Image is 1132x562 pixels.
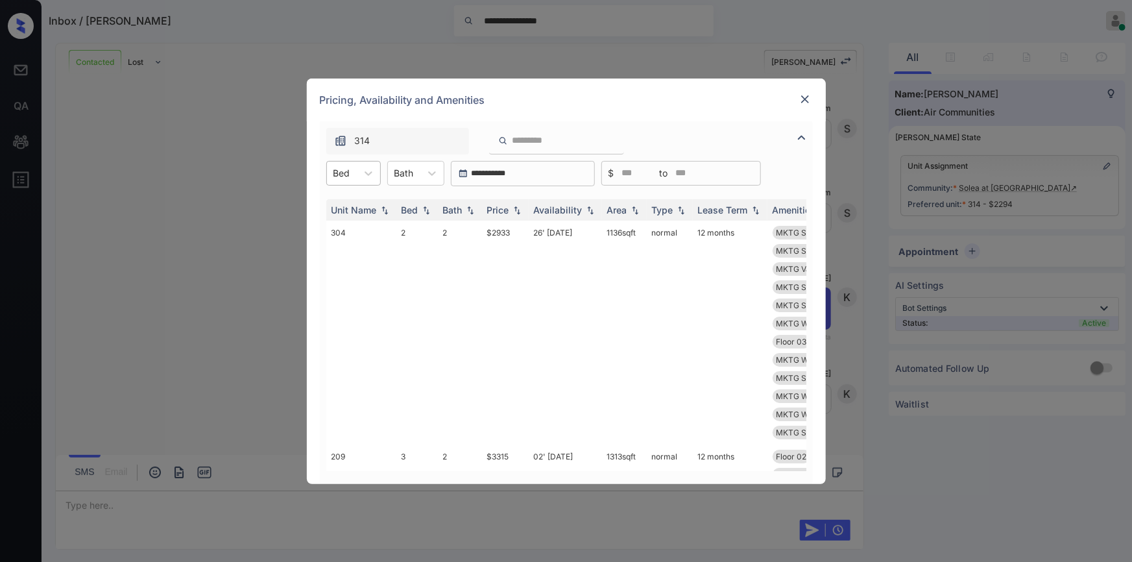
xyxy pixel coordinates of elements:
span: Floor 03 [777,337,807,347]
img: icon-zuma [498,135,508,147]
td: $2933 [482,221,529,445]
span: 314 [355,134,370,148]
span: MKTG Shower Til... [777,228,847,238]
div: Lease Term [698,204,748,215]
img: sorting [749,205,762,214]
div: Bed [402,204,418,215]
div: Pricing, Availability and Amenities [307,79,826,121]
div: Amenities [773,204,816,215]
span: MKTG Washer/Dry... [777,355,851,365]
td: 12 months [693,221,767,445]
td: 26' [DATE] [529,221,602,445]
img: close [799,93,812,106]
img: sorting [511,205,524,214]
span: MKTG Storage Am... [777,282,851,292]
span: MKTG Vanity Dou... [777,264,847,274]
div: Bath [443,204,463,215]
span: MKTG Shower Til... [777,246,847,256]
span: MKTG WiFi High-... [777,319,847,328]
img: icon-zuma [794,130,810,145]
img: icon-zuma [334,134,347,147]
div: Price [487,204,509,215]
img: sorting [378,205,391,214]
div: Availability [534,204,583,215]
img: sorting [675,205,688,214]
img: sorting [464,205,477,214]
span: MKTG Shower Wal... [777,428,852,437]
div: Type [652,204,673,215]
div: Unit Name [331,204,377,215]
div: Area [607,204,627,215]
span: to [660,166,668,180]
img: sorting [629,205,642,214]
td: normal [647,221,693,445]
span: Floor 02 [777,452,807,461]
img: sorting [584,205,597,214]
img: sorting [420,205,433,214]
td: 2 [438,221,482,445]
span: MKTG Shower Wal... [777,373,852,383]
span: MKTG Washer/Dry... [777,409,851,419]
td: 1136 sqft [602,221,647,445]
td: 304 [326,221,396,445]
span: MKTG Shower Til... [777,300,847,310]
span: Corner Unit [777,470,819,480]
td: 2 [396,221,438,445]
span: MKTG Washer/Dry... [777,391,851,401]
span: $ [608,166,614,180]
